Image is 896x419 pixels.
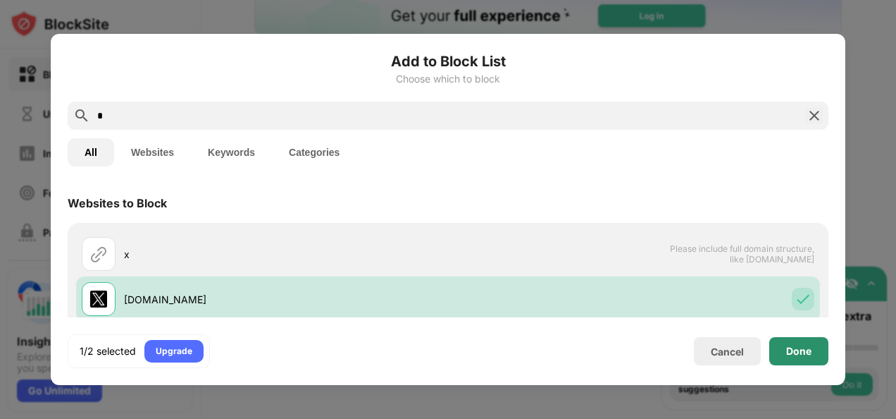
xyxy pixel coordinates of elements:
[191,138,272,166] button: Keywords
[124,292,448,307] div: [DOMAIN_NAME]
[68,51,828,72] h6: Add to Block List
[124,247,448,262] div: x
[73,107,90,124] img: search.svg
[156,344,192,358] div: Upgrade
[80,344,136,358] div: 1/2 selected
[68,196,167,210] div: Websites to Block
[669,243,814,265] span: Please include full domain structure, like [DOMAIN_NAME]
[711,346,744,358] div: Cancel
[68,73,828,85] div: Choose which to block
[272,138,356,166] button: Categories
[90,245,107,262] img: url.svg
[786,346,811,357] div: Done
[68,138,114,166] button: All
[114,138,191,166] button: Websites
[90,291,107,308] img: favicons
[806,107,823,124] img: search-close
